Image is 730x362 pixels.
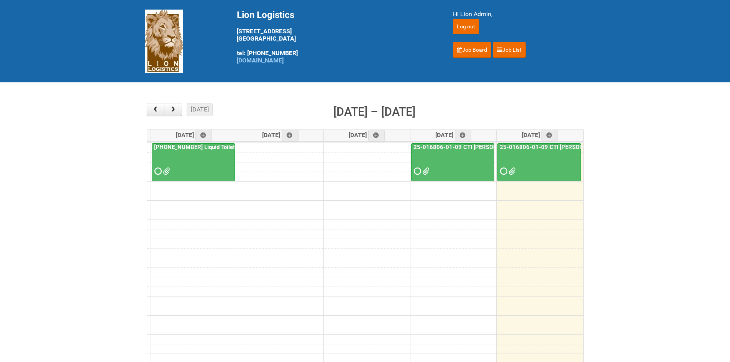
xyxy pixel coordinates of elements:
span: [DATE] [435,131,472,139]
span: Requested [500,169,505,174]
span: Lion Logistics [237,10,294,20]
span: [DATE] [349,131,385,139]
input: Log out [453,19,479,34]
a: Lion Logistics [145,37,183,44]
span: MDN 24-096164-01 MDN Left over counts.xlsx MOR_Mailing 2 24-096164-01-08.xlsm Labels Mailing 2 24... [163,169,168,174]
a: Add an event [455,130,472,141]
a: Add an event [195,130,212,141]
span: [DATE] [176,131,212,139]
a: 25-016806-01-09 CTI [PERSON_NAME] Bar Superior HUT [412,144,565,151]
a: Add an event [368,130,385,141]
a: 25-016806-01-09 CTI [PERSON_NAME] Bar Superior HUT - Mailing 2 [497,143,581,182]
span: [DATE] [522,131,558,139]
a: [DOMAIN_NAME] [237,57,284,64]
div: [STREET_ADDRESS] [GEOGRAPHIC_DATA] tel: [PHONE_NUMBER] [237,10,434,64]
a: Job List [493,42,526,58]
span: Requested [414,169,419,174]
span: MDN - 25-016806-01 MDN leftovers.xlsx Dove CM - Label File - Lion.xlsx MOR 25-016806-01-09 Mailin... [422,169,428,174]
a: Add an event [541,130,558,141]
a: [PHONE_NUMBER] Liquid Toilet Bowl Cleaner - Mailing 2 [152,143,235,182]
img: Lion Logistics [145,10,183,73]
span: Requested [154,169,160,174]
a: 25-016806-01-09 CTI [PERSON_NAME] Bar Superior HUT - Mailing 2 [498,144,681,151]
span: [DATE] [262,131,299,139]
a: Job Board [453,42,491,58]
a: [PHONE_NUMBER] Liquid Toilet Bowl Cleaner - Mailing 2 [153,144,301,151]
a: Add an event [282,130,299,141]
span: Grp 1002 1..jpg Grp 1001 1..jpg Dove CM - Label File Mailing 2 - Lion.xlsx MOR 25-016806-01-09 Ma... [509,169,514,174]
div: Hi Lion Admin, [453,10,586,19]
a: 25-016806-01-09 CTI [PERSON_NAME] Bar Superior HUT [411,143,494,182]
h2: [DATE] – [DATE] [333,103,415,121]
button: [DATE] [187,103,213,116]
